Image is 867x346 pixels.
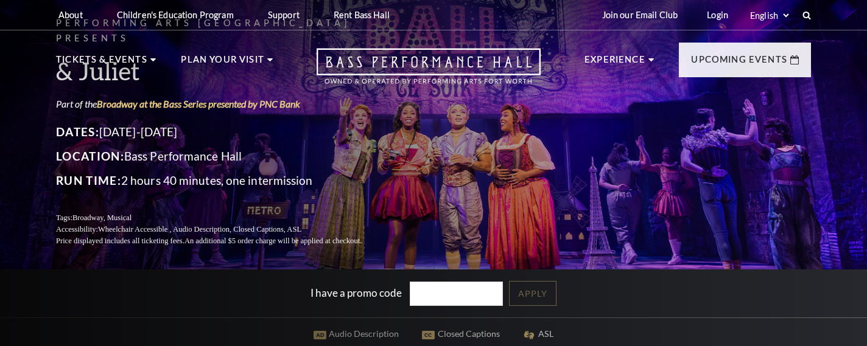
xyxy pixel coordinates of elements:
[56,97,391,111] p: Part of the
[117,10,234,20] p: Children's Education Program
[56,171,391,190] p: 2 hours 40 minutes, one intermission
[56,212,391,224] p: Tags:
[181,52,264,74] p: Plan Your Visit
[97,98,300,109] a: Broadway at the Bass Series presented by PNC Bank
[334,10,390,20] p: Rent Bass Hall
[56,147,391,166] p: Bass Performance Hall
[56,149,124,163] span: Location:
[56,224,391,235] p: Accessibility:
[56,122,391,142] p: [DATE]-[DATE]
[584,52,645,74] p: Experience
[58,10,83,20] p: About
[184,237,362,245] span: An additional $5 order charge will be applied at checkout.
[748,10,791,21] select: Select:
[98,225,301,234] span: Wheelchair Accessible , Audio Description, Closed Captions, ASL
[56,52,147,74] p: Tickets & Events
[56,125,99,139] span: Dates:
[311,286,402,299] label: I have a promo code
[268,10,300,20] p: Support
[691,52,787,74] p: Upcoming Events
[56,235,391,247] p: Price displayed includes all ticketing fees.
[56,173,121,187] span: Run Time:
[72,213,132,222] span: Broadway, Musical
